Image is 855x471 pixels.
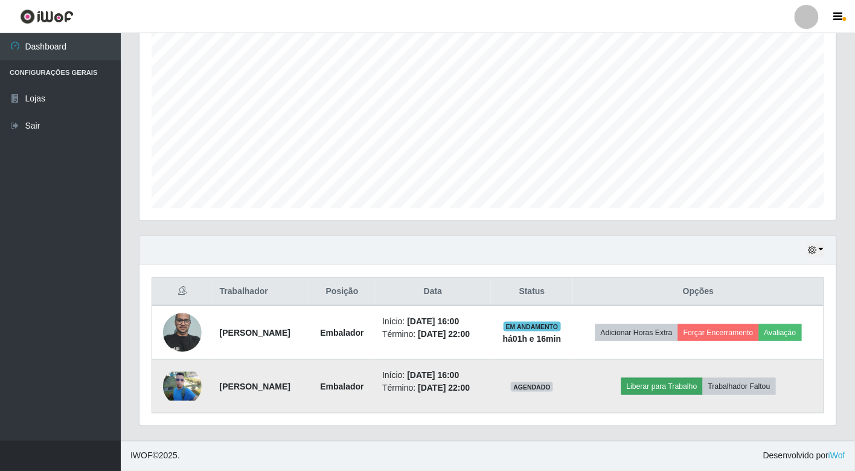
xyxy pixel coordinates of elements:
button: Avaliação [759,324,802,341]
span: AGENDADO [511,382,553,392]
li: Início: [382,369,484,382]
img: 1655148070426.jpeg [163,307,202,358]
strong: Embalador [320,328,363,338]
time: [DATE] 16:00 [407,316,459,326]
li: Término: [382,382,484,394]
th: Data [375,278,491,306]
th: Status [491,278,574,306]
img: 1742358454044.jpeg [163,372,202,401]
time: [DATE] 22:00 [418,329,470,339]
time: [DATE] 16:00 [407,370,459,380]
img: CoreUI Logo [20,9,74,24]
button: Liberar para Trabalho [621,378,703,395]
strong: há 01 h e 16 min [503,334,562,344]
button: Adicionar Horas Extra [595,324,678,341]
span: EM ANDAMENTO [504,322,561,332]
th: Posição [309,278,375,306]
th: Opções [573,278,824,306]
th: Trabalhador [213,278,309,306]
strong: [PERSON_NAME] [220,382,290,391]
time: [DATE] 22:00 [418,383,470,392]
span: © 2025 . [130,450,180,463]
span: Desenvolvido por [763,450,845,463]
li: Término: [382,328,484,341]
span: IWOF [130,451,153,461]
li: Início: [382,315,484,328]
button: Trabalhador Faltou [703,378,776,395]
a: iWof [828,451,845,461]
button: Forçar Encerramento [678,324,759,341]
strong: [PERSON_NAME] [220,328,290,338]
strong: Embalador [320,382,363,391]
